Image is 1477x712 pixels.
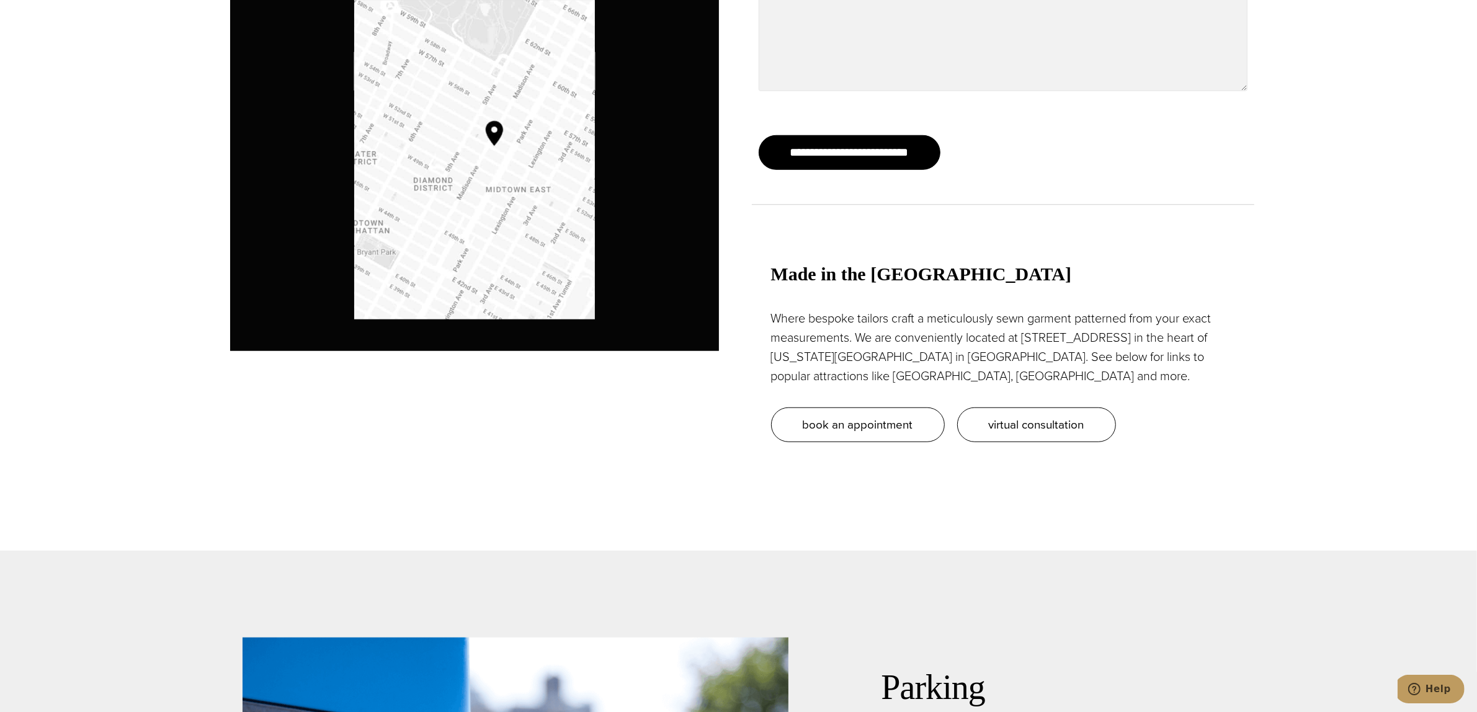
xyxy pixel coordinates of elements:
a: virtual consultation [957,407,1116,442]
span: book an appointment [803,416,913,434]
h2: Parking [881,666,1235,708]
strong: Made in the [GEOGRAPHIC_DATA] [771,264,1072,284]
p: Where bespoke tailors craft a meticulously sewn garment patterned from your exact measurements. W... [771,309,1235,386]
a: book an appointment [771,407,945,442]
iframe: Opens a widget where you can chat to one of our agents [1398,675,1465,706]
span: virtual consultation [989,416,1084,434]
